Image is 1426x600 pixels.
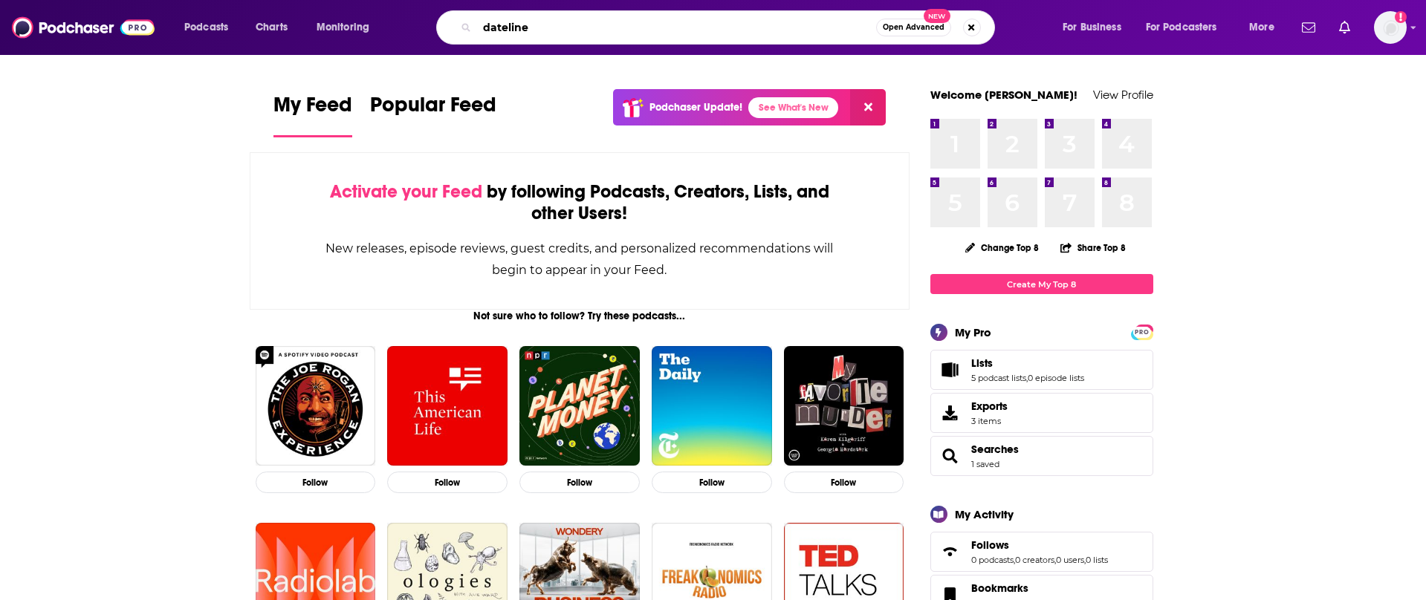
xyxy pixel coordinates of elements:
[649,101,742,114] p: Podchaser Update!
[971,400,1008,413] span: Exports
[1239,16,1293,39] button: open menu
[956,238,1049,257] button: Change Top 8
[930,88,1077,102] a: Welcome [PERSON_NAME]!
[1146,17,1217,38] span: For Podcasters
[883,24,944,31] span: Open Advanced
[971,373,1026,383] a: 5 podcast lists
[1026,373,1028,383] span: ,
[1333,15,1356,40] a: Show notifications dropdown
[971,459,999,469] a: 1 saved
[325,181,835,224] div: by following Podcasts, Creators, Lists, and other Users!
[250,310,910,322] div: Not sure who to follow? Try these podcasts...
[387,346,508,466] img: This American Life
[971,356,993,370] span: Lists
[1056,555,1084,565] a: 0 users
[971,443,1019,456] a: Searches
[971,356,1084,370] a: Lists
[876,19,951,36] button: Open AdvancedNew
[652,346,772,466] img: The Daily
[273,92,352,126] span: My Feed
[936,541,965,562] a: Follows
[317,17,369,38] span: Monitoring
[930,436,1153,476] span: Searches
[1086,555,1108,565] a: 0 lists
[1014,555,1015,565] span: ,
[519,472,640,493] button: Follow
[1374,11,1407,44] img: User Profile
[256,346,376,466] img: The Joe Rogan Experience
[450,10,1009,45] div: Search podcasts, credits, & more...
[1054,555,1056,565] span: ,
[971,555,1014,565] a: 0 podcasts
[1133,327,1151,338] span: PRO
[306,16,389,39] button: open menu
[1136,16,1239,39] button: open menu
[1084,555,1086,565] span: ,
[930,274,1153,294] a: Create My Top 8
[936,446,965,466] a: Searches
[930,532,1153,572] span: Follows
[273,92,352,137] a: My Feed
[330,180,482,203] span: Activate your Feed
[1296,15,1321,40] a: Show notifications dropdown
[955,325,991,339] div: My Pro
[784,346,904,466] img: My Favorite Murder with Karen Kilgariff and Georgia Hardstark
[955,507,1014,521] div: My Activity
[519,346,640,466] img: Planet Money
[1052,16,1140,39] button: open menu
[370,92,496,126] span: Popular Feed
[256,17,288,38] span: Charts
[971,538,1108,552] a: Follows
[971,416,1008,426] span: 3 items
[971,581,1028,595] span: Bookmarks
[1249,17,1274,38] span: More
[1374,11,1407,44] span: Logged in as juliahaav
[936,402,965,423] span: Exports
[370,92,496,137] a: Popular Feed
[477,16,876,39] input: Search podcasts, credits, & more...
[1374,11,1407,44] button: Show profile menu
[325,238,835,281] div: New releases, episode reviews, guest credits, and personalized recommendations will begin to appe...
[930,350,1153,390] span: Lists
[1015,555,1054,565] a: 0 creators
[256,472,376,493] button: Follow
[246,16,296,39] a: Charts
[1093,88,1153,102] a: View Profile
[924,9,950,23] span: New
[971,581,1058,595] a: Bookmarks
[174,16,247,39] button: open menu
[1133,326,1151,337] a: PRO
[1060,233,1127,262] button: Share Top 8
[1063,17,1121,38] span: For Business
[930,393,1153,433] a: Exports
[784,472,904,493] button: Follow
[652,472,772,493] button: Follow
[971,538,1009,552] span: Follows
[184,17,228,38] span: Podcasts
[748,97,838,118] a: See What's New
[12,13,155,42] img: Podchaser - Follow, Share and Rate Podcasts
[936,359,965,380] a: Lists
[1028,373,1084,383] a: 0 episode lists
[387,472,508,493] button: Follow
[1395,11,1407,23] svg: Add a profile image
